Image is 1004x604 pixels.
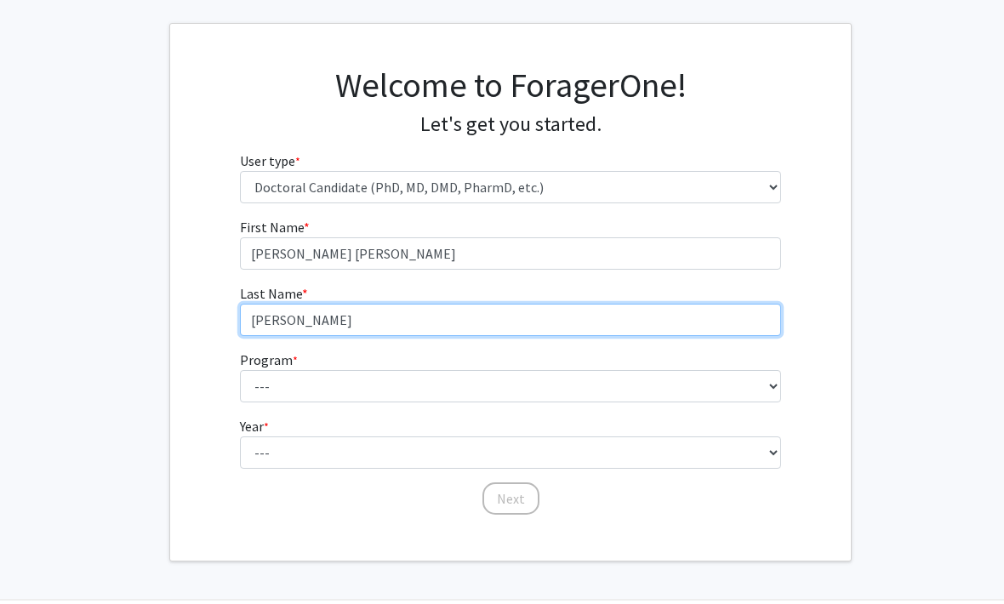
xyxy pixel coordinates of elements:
[482,483,539,516] button: Next
[13,527,72,591] iframe: Chat
[240,350,298,371] label: Program
[240,151,300,172] label: User type
[240,219,304,236] span: First Name
[240,417,269,437] label: Year
[240,113,782,138] h4: Let's get you started.
[240,66,782,106] h1: Welcome to ForagerOne!
[240,286,302,303] span: Last Name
